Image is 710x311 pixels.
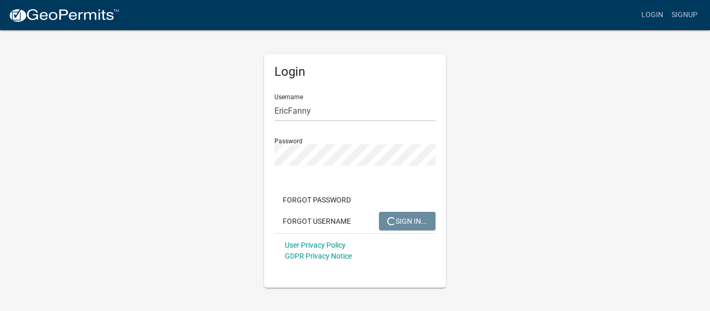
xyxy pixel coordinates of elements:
h5: Login [274,64,436,79]
a: User Privacy Policy [285,241,346,249]
button: SIGN IN... [379,212,436,231]
a: Login [637,5,667,25]
a: Signup [667,5,702,25]
span: SIGN IN... [387,217,427,225]
button: Forgot Username [274,212,359,231]
a: GDPR Privacy Notice [285,252,352,260]
button: Forgot Password [274,191,359,209]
